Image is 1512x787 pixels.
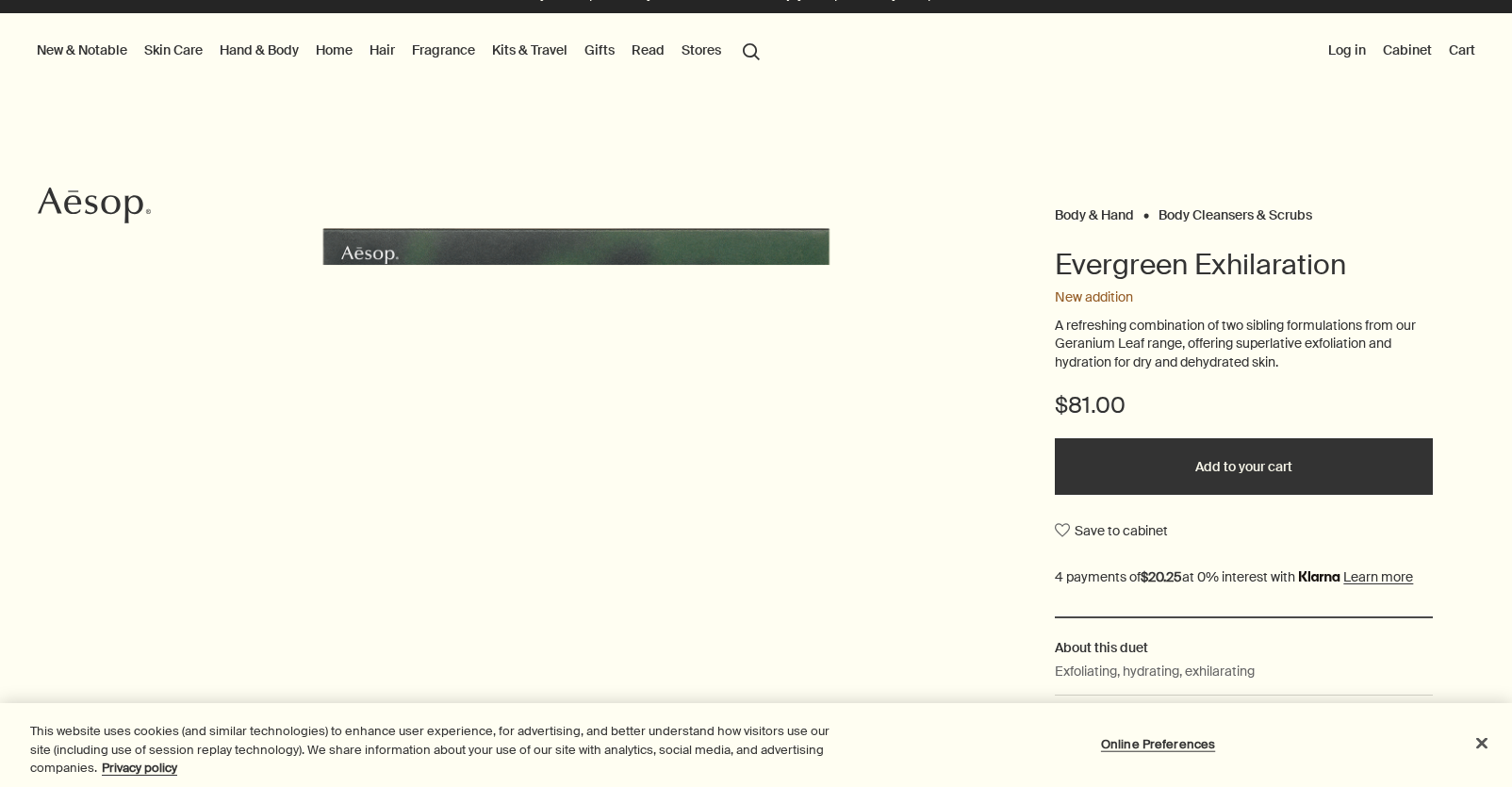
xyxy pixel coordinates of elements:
[408,38,479,62] a: Fragrance
[1055,390,1126,420] span: $81.00
[734,32,768,68] button: Open search
[126,227,1009,754] div: Evergreen Exhilaration
[678,38,725,62] button: Stores
[1055,661,1255,681] p: Exfoliating, hydrating, exhilarating
[1055,317,1433,372] p: A refreshing combination of two sibling formulations from our Geranium Leaf range, offering super...
[33,38,131,62] button: New & Notable
[1055,514,1168,548] button: Save to cabinet
[38,187,151,224] svg: Aesop
[33,182,156,234] a: Aesop
[1445,38,1479,62] button: Cart
[140,38,206,62] a: Skin Care
[581,38,618,62] a: Gifts
[33,13,768,89] nav: primary
[1324,13,1479,89] nav: supplementary
[1461,722,1503,763] button: Close
[1055,206,1134,215] a: Body & Hand
[488,38,571,62] a: Kits & Travel
[1379,38,1436,62] a: Cabinet
[102,760,177,776] a: More information about your privacy, opens in a new tab
[216,38,303,62] a: Hand & Body
[30,722,831,778] div: This website uses cookies (and similar technologies) to enhance user experience, for advertising,...
[312,38,356,62] a: Home
[1324,38,1370,62] button: Log in
[1055,637,1433,658] h2: About this duet
[1055,246,1433,284] h1: Evergreen Exhilaration
[366,38,399,62] a: Hair
[1055,438,1433,495] button: Add to your cart - $81.00
[1099,725,1217,762] button: Online Preferences, Opens the preference center dialog
[628,38,668,62] a: Read
[202,227,1031,730] img: Back of recycled cardboard gift box.
[1159,206,1312,215] a: Body Cleansers & Scrubs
